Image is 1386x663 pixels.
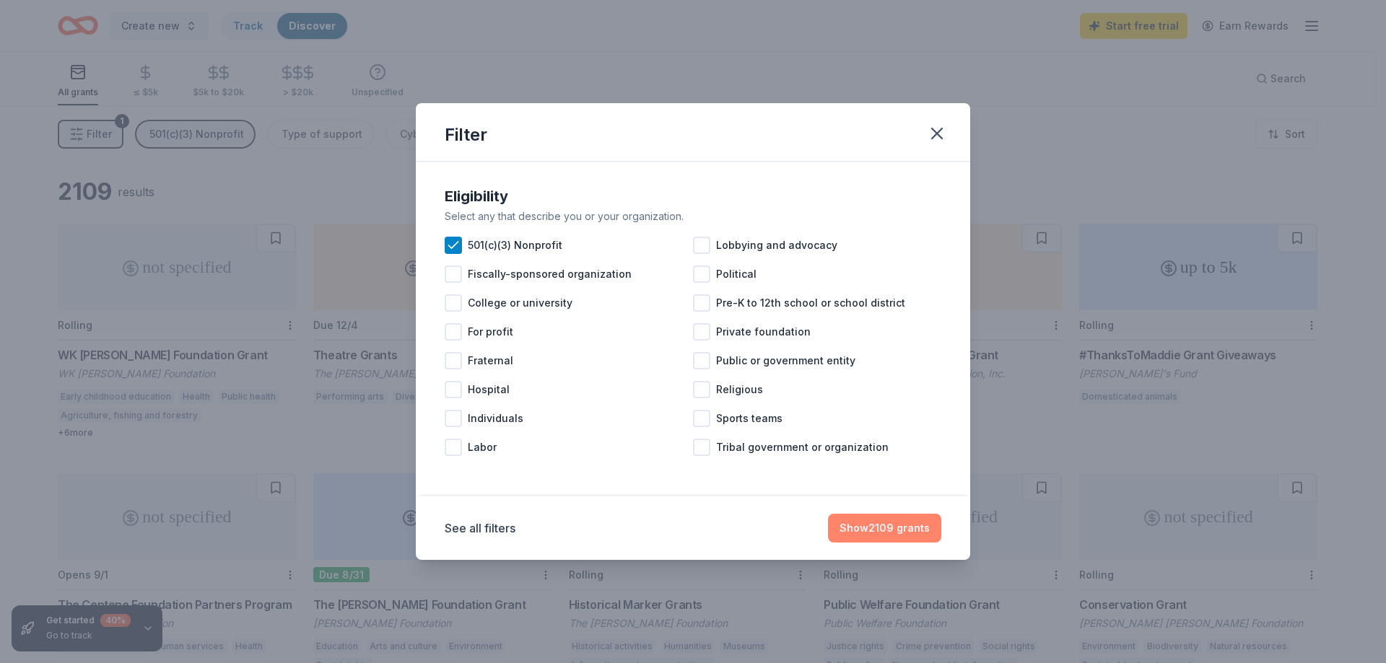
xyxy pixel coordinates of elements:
[716,410,783,427] span: Sports teams
[468,352,513,369] span: Fraternal
[468,439,497,456] span: Labor
[445,123,487,146] div: Filter
[828,514,941,543] button: Show2109 grants
[716,352,855,369] span: Public or government entity
[468,323,513,341] span: For profit
[468,237,562,254] span: 501(c)(3) Nonprofit
[716,265,757,283] span: Political
[716,439,889,456] span: Tribal government or organization
[445,519,515,537] button: See all filters
[716,381,763,398] span: Religious
[445,208,941,225] div: Select any that describe you or your organization.
[716,294,905,312] span: Pre-K to 12th school or school district
[468,381,510,398] span: Hospital
[716,237,837,254] span: Lobbying and advocacy
[468,410,523,427] span: Individuals
[445,185,941,208] div: Eligibility
[468,265,632,283] span: Fiscally-sponsored organization
[468,294,572,312] span: College or university
[716,323,811,341] span: Private foundation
